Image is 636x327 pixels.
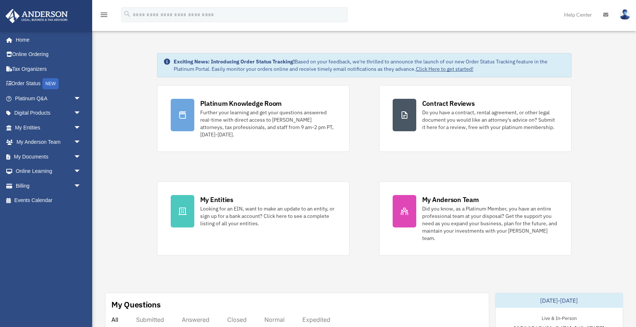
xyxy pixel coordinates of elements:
div: Submitted [136,316,164,323]
div: My Questions [111,299,161,310]
a: Online Learningarrow_drop_down [5,164,92,179]
span: arrow_drop_down [74,106,88,121]
a: Billingarrow_drop_down [5,178,92,193]
div: Closed [227,316,247,323]
i: menu [100,10,108,19]
div: Answered [182,316,209,323]
span: arrow_drop_down [74,178,88,194]
a: My Anderson Teamarrow_drop_down [5,135,92,150]
a: Home [5,32,88,47]
div: [DATE]-[DATE] [496,293,623,308]
span: arrow_drop_down [74,120,88,135]
div: Do you have a contract, rental agreement, or other legal document you would like an attorney's ad... [422,109,558,131]
span: arrow_drop_down [74,135,88,150]
span: arrow_drop_down [74,164,88,179]
div: My Entities [200,195,233,204]
a: Contract Reviews Do you have a contract, rental agreement, or other legal document you would like... [379,85,571,152]
a: Online Ordering [5,47,92,62]
div: Looking for an EIN, want to make an update to an entity, or sign up for a bank account? Click her... [200,205,336,227]
span: arrow_drop_down [74,91,88,106]
a: My Anderson Team Did you know, as a Platinum Member, you have an entire professional team at your... [379,181,571,255]
a: Digital Productsarrow_drop_down [5,106,92,121]
div: NEW [42,78,59,89]
a: menu [100,13,108,19]
a: My Entities Looking for an EIN, want to make an update to an entity, or sign up for a bank accoun... [157,181,350,255]
a: Click Here to get started! [416,66,473,72]
img: Anderson Advisors Platinum Portal [3,9,70,23]
div: Normal [264,316,285,323]
div: Contract Reviews [422,99,475,108]
a: Order StatusNEW [5,76,92,91]
div: Live & In-Person [536,314,583,321]
i: search [123,10,131,18]
div: Did you know, as a Platinum Member, you have an entire professional team at your disposal? Get th... [422,205,558,242]
div: Platinum Knowledge Room [200,99,282,108]
a: Events Calendar [5,193,92,208]
a: Tax Organizers [5,62,92,76]
a: My Entitiesarrow_drop_down [5,120,92,135]
div: Expedited [302,316,330,323]
div: Based on your feedback, we're thrilled to announce the launch of our new Order Status Tracking fe... [174,58,565,73]
img: User Pic [619,9,630,20]
a: Platinum Knowledge Room Further your learning and get your questions answered real-time with dire... [157,85,350,152]
div: My Anderson Team [422,195,479,204]
div: All [111,316,118,323]
div: Further your learning and get your questions answered real-time with direct access to [PERSON_NAM... [200,109,336,138]
a: Platinum Q&Aarrow_drop_down [5,91,92,106]
strong: Exciting News: Introducing Order Status Tracking! [174,58,295,65]
span: arrow_drop_down [74,149,88,164]
a: My Documentsarrow_drop_down [5,149,92,164]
